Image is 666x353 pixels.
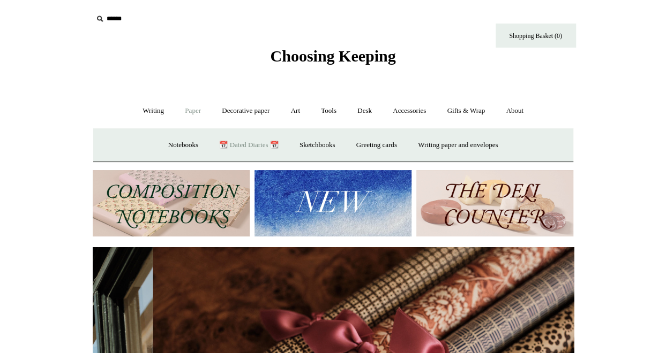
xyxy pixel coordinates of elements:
a: About [496,97,533,125]
a: Paper [175,97,211,125]
a: Art [281,97,310,125]
a: Choosing Keeping [270,56,395,63]
img: The Deli Counter [416,170,573,237]
a: Tools [311,97,346,125]
a: Greeting cards [347,131,407,159]
img: 202302 Composition ledgers.jpg__PID:69722ee6-fa44-49dd-a067-31375e5d54ec [93,170,250,237]
a: Desk [348,97,381,125]
a: 📆 Dated Diaries 📆 [209,131,288,159]
img: New.jpg__PID:f73bdf93-380a-4a35-bcfe-7823039498e1 [255,170,411,237]
a: Writing paper and envelopes [408,131,507,159]
a: Gifts & Wrap [437,97,495,125]
a: Sketchbooks [290,131,345,159]
a: Writing [133,97,174,125]
a: Accessories [383,97,436,125]
span: Choosing Keeping [270,47,395,65]
a: Decorative paper [212,97,279,125]
a: Shopping Basket (0) [496,24,576,48]
a: Notebooks [159,131,208,159]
